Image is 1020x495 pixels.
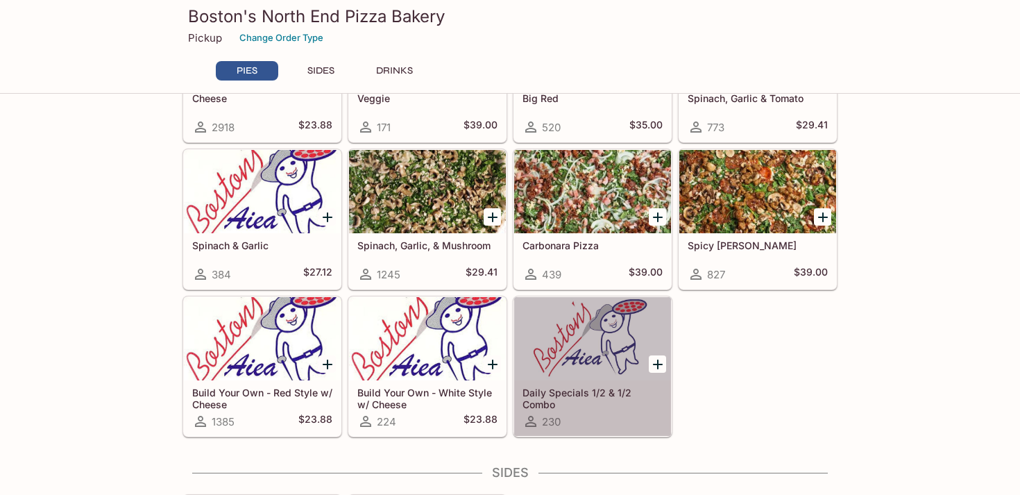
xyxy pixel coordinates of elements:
h5: Spinach, Garlic & Tomato [688,92,828,104]
div: Build Your Own - Red Style w/ Cheese [184,297,341,380]
span: 2918 [212,121,235,134]
button: SIDES [289,61,352,81]
h5: $39.00 [629,266,663,283]
h5: Carbonara Pizza [522,240,663,251]
div: Carbonara Pizza [514,150,671,233]
button: Add Build Your Own - Red Style w/ Cheese [318,355,336,373]
span: 1385 [212,415,235,428]
a: Build Your Own - White Style w/ Cheese224$23.88 [348,296,507,437]
h5: Build Your Own - Red Style w/ Cheese [192,387,332,410]
h5: Build Your Own - White Style w/ Cheese [357,387,498,410]
h5: $27.12 [303,266,332,283]
button: Add Spicy Jenny [814,208,831,226]
h5: $29.41 [466,266,498,283]
span: 224 [377,415,396,428]
span: 773 [707,121,724,134]
h5: $35.00 [629,119,663,135]
h5: Veggie [357,92,498,104]
div: Spinach & Garlic [184,150,341,233]
button: Add Spinach & Garlic [318,208,336,226]
div: Build Your Own - White Style w/ Cheese [349,297,506,380]
a: Build Your Own - Red Style w/ Cheese1385$23.88 [183,296,341,437]
span: 384 [212,268,231,281]
button: DRINKS [363,61,425,81]
div: Spicy Jenny [679,150,836,233]
a: Daily Specials 1/2 & 1/2 Combo230 [513,296,672,437]
h5: $23.88 [298,119,332,135]
h5: Spicy [PERSON_NAME] [688,240,828,251]
span: 230 [542,415,561,428]
p: Pickup [188,31,222,44]
h5: $23.88 [464,413,498,430]
button: Add Carbonara Pizza [649,208,666,226]
h5: $39.00 [794,266,828,283]
button: PIES [216,61,278,81]
h5: $39.00 [464,119,498,135]
h5: Spinach & Garlic [192,240,332,251]
h5: $23.88 [298,413,332,430]
span: 827 [707,268,725,281]
h5: Daily Specials 1/2 & 1/2 Combo [522,387,663,410]
a: Spicy [PERSON_NAME]827$39.00 [679,149,837,290]
h5: $29.41 [796,119,828,135]
div: Spinach, Garlic, & Mushroom [349,150,506,233]
button: Add Daily Specials 1/2 & 1/2 Combo [649,355,666,373]
button: Add Spinach, Garlic, & Mushroom [484,208,501,226]
h4: SIDES [182,465,838,480]
a: Spinach & Garlic384$27.12 [183,149,341,290]
div: Daily Specials 1/2 & 1/2 Combo [514,297,671,380]
span: 520 [542,121,561,134]
h3: Boston's North End Pizza Bakery [188,6,832,27]
span: 439 [542,268,561,281]
button: Change Order Type [233,27,330,49]
h5: Cheese [192,92,332,104]
h5: Big Red [522,92,663,104]
h5: Spinach, Garlic, & Mushroom [357,240,498,251]
a: Carbonara Pizza439$39.00 [513,149,672,290]
button: Add Build Your Own - White Style w/ Cheese [484,355,501,373]
span: 171 [377,121,391,134]
span: 1245 [377,268,400,281]
a: Spinach, Garlic, & Mushroom1245$29.41 [348,149,507,290]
